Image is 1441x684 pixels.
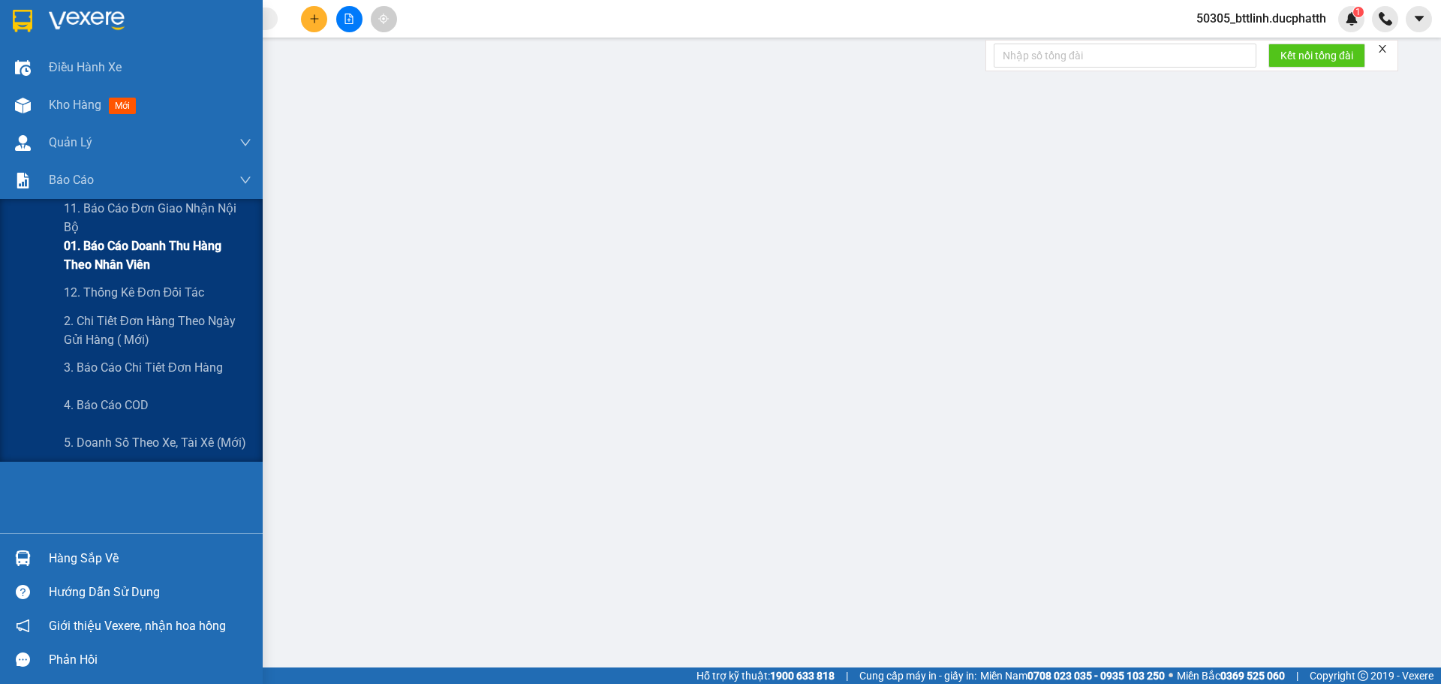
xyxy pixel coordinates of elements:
span: aim [378,14,389,24]
strong: 1900 633 818 [770,670,835,682]
button: file-add [336,6,363,32]
strong: 0708 023 035 - 0935 103 250 [1027,670,1165,682]
span: 4. Báo cáo COD [64,396,149,414]
span: message [16,652,30,667]
span: Kết nối tổng đài [1280,47,1353,64]
div: Phản hồi [49,649,251,671]
div: Hướng dẫn sử dụng [49,581,251,604]
span: Điều hành xe [49,58,122,77]
span: plus [309,14,320,24]
span: Giới thiệu Vexere, nhận hoa hồng [49,616,226,635]
span: close [1377,44,1388,54]
span: Kho hàng [49,98,101,112]
img: warehouse-icon [15,98,31,113]
span: ⚪️ [1169,673,1173,679]
img: logo-vxr [13,10,32,32]
span: Miền Nam [980,667,1165,684]
strong: 0369 525 060 [1220,670,1285,682]
img: phone-icon [1379,12,1392,26]
span: mới [109,98,136,114]
span: copyright [1358,670,1368,681]
span: Báo cáo [49,170,94,189]
span: Hỗ trợ kỹ thuật: [696,667,835,684]
span: Miền Bắc [1177,667,1285,684]
img: warehouse-icon [15,60,31,76]
span: file-add [344,14,354,24]
button: aim [371,6,397,32]
span: Quản Lý [49,133,92,152]
img: warehouse-icon [15,135,31,151]
div: Hàng sắp về [49,547,251,570]
button: plus [301,6,327,32]
span: 01. Báo cáo doanh thu hàng theo nhân viên [64,237,251,274]
span: Cung cấp máy in - giấy in: [859,667,976,684]
span: 11. Báo cáo đơn giao nhận nội bộ [64,199,251,237]
span: 12. Thống kê đơn đối tác [64,283,204,302]
span: | [846,667,848,684]
span: down [239,137,251,149]
button: caret-down [1406,6,1432,32]
input: Nhập số tổng đài [994,44,1256,68]
span: caret-down [1412,12,1426,26]
img: warehouse-icon [15,550,31,566]
span: notification [16,619,30,633]
span: | [1296,667,1298,684]
span: 1 [1355,7,1361,17]
span: question-circle [16,585,30,599]
button: Kết nối tổng đài [1268,44,1365,68]
img: solution-icon [15,173,31,188]
span: 50305_bttlinh.ducphatth [1184,9,1338,28]
sup: 1 [1353,7,1364,17]
span: 3. Báo cáo chi tiết đơn hàng [64,358,223,377]
img: icon-new-feature [1345,12,1358,26]
span: 2. Chi tiết đơn hàng theo ngày gửi hàng ( mới) [64,312,251,349]
span: 5. Doanh số theo xe, tài xế (mới) [64,433,246,452]
span: down [239,174,251,186]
